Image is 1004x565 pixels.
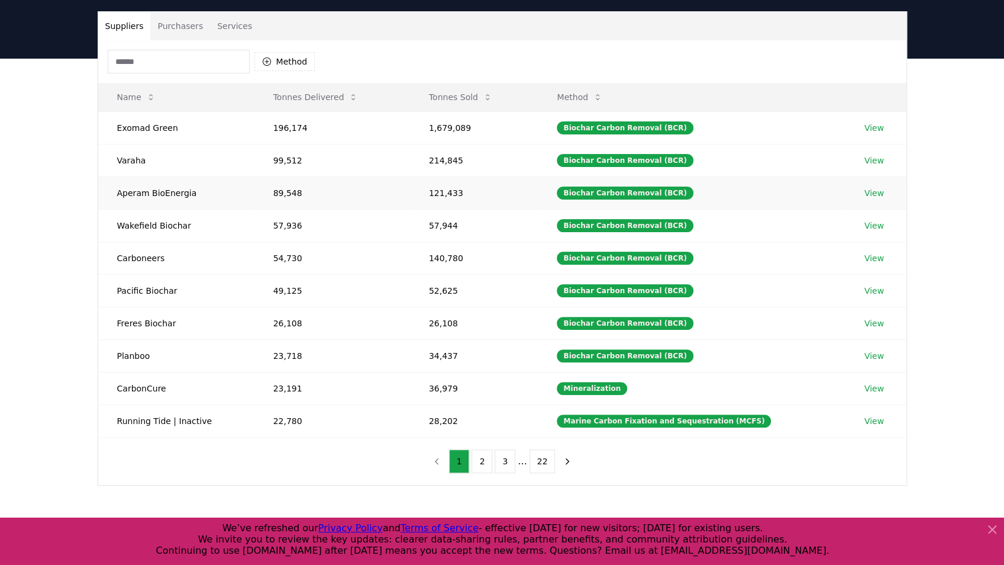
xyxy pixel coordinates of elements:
button: 22 [530,450,556,473]
button: Suppliers [98,12,151,40]
div: Biochar Carbon Removal (BCR) [557,252,693,265]
li: ... [518,454,527,468]
td: 34,437 [410,339,538,372]
td: Carboneers [98,242,254,274]
td: Running Tide | Inactive [98,405,254,437]
td: Planboo [98,339,254,372]
a: View [864,350,884,362]
td: 1,679,089 [410,111,538,144]
a: View [864,252,884,264]
td: 57,944 [410,209,538,242]
td: Freres Biochar [98,307,254,339]
td: 140,780 [410,242,538,274]
button: Tonnes Delivered [264,85,368,109]
td: 89,548 [254,176,410,209]
div: Biochar Carbon Removal (BCR) [557,187,693,200]
a: View [864,220,884,232]
a: View [864,122,884,134]
td: 26,108 [254,307,410,339]
td: 196,174 [254,111,410,144]
td: Pacific Biochar [98,274,254,307]
td: 214,845 [410,144,538,176]
td: 23,718 [254,339,410,372]
a: View [864,415,884,427]
td: 52,625 [410,274,538,307]
button: 3 [495,450,515,473]
td: Wakefield Biochar [98,209,254,242]
td: 22,780 [254,405,410,437]
td: Varaha [98,144,254,176]
button: Services [210,12,259,40]
td: 26,108 [410,307,538,339]
td: CarbonCure [98,372,254,405]
button: Name [108,85,165,109]
td: Aperam BioEnergia [98,176,254,209]
div: Biochar Carbon Removal (BCR) [557,154,693,167]
td: Exomad Green [98,111,254,144]
button: Method [254,52,315,71]
button: Purchasers [150,12,210,40]
td: 57,936 [254,209,410,242]
td: 49,125 [254,274,410,307]
div: Biochar Carbon Removal (BCR) [557,121,693,134]
td: 23,191 [254,372,410,405]
div: Biochar Carbon Removal (BCR) [557,219,693,232]
td: 99,512 [254,144,410,176]
a: View [864,155,884,166]
div: Biochar Carbon Removal (BCR) [557,349,693,362]
a: View [864,317,884,329]
button: Tonnes Sold [419,85,502,109]
a: View [864,187,884,199]
div: Marine Carbon Fixation and Sequestration (MCFS) [557,415,771,428]
td: 54,730 [254,242,410,274]
button: 2 [472,450,492,473]
div: Biochar Carbon Removal (BCR) [557,317,693,330]
td: 121,433 [410,176,538,209]
button: next page [557,450,577,473]
button: Method [547,85,612,109]
td: 36,979 [410,372,538,405]
a: View [864,285,884,297]
button: 1 [449,450,470,473]
div: Biochar Carbon Removal (BCR) [557,284,693,297]
div: Mineralization [557,382,627,395]
td: 28,202 [410,405,538,437]
a: View [864,383,884,394]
